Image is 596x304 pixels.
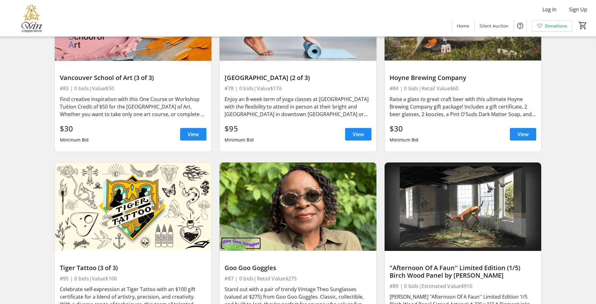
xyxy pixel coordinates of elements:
img: "Afternoon Of A Faun'' Limited Edition (1/5) Birch Wood Panel by John Keyes [385,163,541,251]
button: Cart [577,20,588,31]
div: #87 | 0 bids | Retail Value $275 [225,274,371,283]
span: Donations [545,23,567,29]
div: Goo Goo Goggles [225,264,371,272]
button: Log In [537,4,562,14]
span: Sign Up [569,6,587,13]
div: "Afternoon Of A Faun'' Limited Edition (1/5) Birch Wood Panel by [PERSON_NAME] [390,264,536,279]
div: Tiger Tattoo (3 of 3) [60,264,206,272]
a: View [510,128,536,141]
div: #84 | 0 bids | Retail Value $60 [390,84,536,93]
span: Log In [542,6,557,13]
img: Victoria Women In Need Community Cooperative's Logo [4,3,60,34]
span: Home [457,23,469,29]
div: Raise a glass to great craft beer with this ultimate Hoyne Brewing Company gift package! Includes... [390,95,536,118]
div: Hoyne Brewing Company [390,74,536,82]
div: Find creative inspiration with this One Course or Workshop Tuition Credit of $50 for the [GEOGRAP... [60,95,206,118]
div: $95 [225,123,254,134]
div: Minimum Bid [60,134,89,146]
div: $30 [390,123,419,134]
div: $30 [60,123,89,134]
a: View [345,128,371,141]
div: #95 | 0 bids | Value $100 [60,274,206,283]
div: #78 | 0 bids | Value $176 [225,84,371,93]
div: #89 | 0 bids | Estimated Value $910 [390,282,536,291]
button: Sign Up [564,4,592,14]
span: Silent Auction [479,23,509,29]
div: [GEOGRAPHIC_DATA] (2 of 3) [225,74,371,82]
a: Donations [532,20,572,32]
div: #83 | 0 bids | Value $50 [60,84,206,93]
img: Goo Goo Goggles [220,163,376,251]
div: Minimum Bid [390,134,419,146]
img: Tiger Tattoo (3 of 3) [55,163,211,251]
a: Silent Auction [474,20,514,32]
span: View [353,131,364,138]
a: Home [452,20,474,32]
div: Vancouver School of Art (3 of 3) [60,74,206,82]
button: Help [514,19,526,32]
span: View [517,131,529,138]
span: View [188,131,199,138]
div: Minimum Bid [225,134,254,146]
a: View [180,128,206,141]
div: Enjoy an 8-week term of yoga classes at [GEOGRAPHIC_DATA] with the flexibility to attend in perso... [225,95,371,118]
